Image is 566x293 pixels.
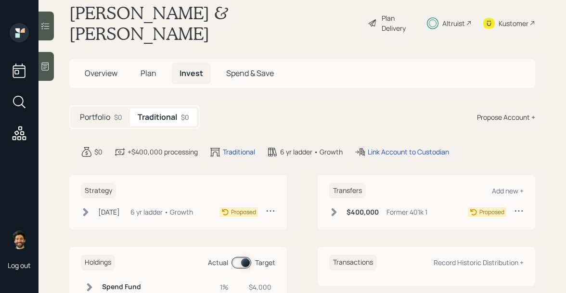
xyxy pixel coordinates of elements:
[81,255,115,270] h6: Holdings
[347,208,379,217] h6: $400,000
[80,113,110,122] h5: Portfolio
[208,257,228,268] div: Actual
[477,112,535,122] div: Propose Account +
[386,207,427,217] div: Former 401k 1
[94,147,103,157] div: $0
[214,282,229,292] div: 1%
[368,147,449,157] div: Link Account to Custodian
[130,207,193,217] div: 6 yr ladder • Growth
[382,13,414,33] div: Plan Delivery
[255,257,275,268] div: Target
[240,282,271,292] div: $4,000
[329,183,366,199] h6: Transfers
[138,113,177,122] h5: Traditional
[329,255,377,270] h6: Transactions
[10,230,29,249] img: eric-schwartz-headshot.png
[8,261,31,270] div: Log out
[98,207,120,217] div: [DATE]
[479,208,504,217] div: Proposed
[280,147,343,157] div: 6 yr ladder • Growth
[226,68,274,78] span: Spend & Save
[181,112,189,122] div: $0
[141,68,156,78] span: Plan
[231,208,256,217] div: Proposed
[102,283,144,291] h6: Spend Fund
[180,68,203,78] span: Invest
[223,147,255,157] div: Traditional
[85,68,117,78] span: Overview
[499,18,528,28] div: Kustomer
[69,2,360,44] h1: [PERSON_NAME] & [PERSON_NAME]
[492,186,524,195] div: Add new +
[128,147,198,157] div: +$400,000 processing
[434,258,524,267] div: Record Historic Distribution +
[81,183,116,199] h6: Strategy
[114,112,122,122] div: $0
[442,18,465,28] div: Altruist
